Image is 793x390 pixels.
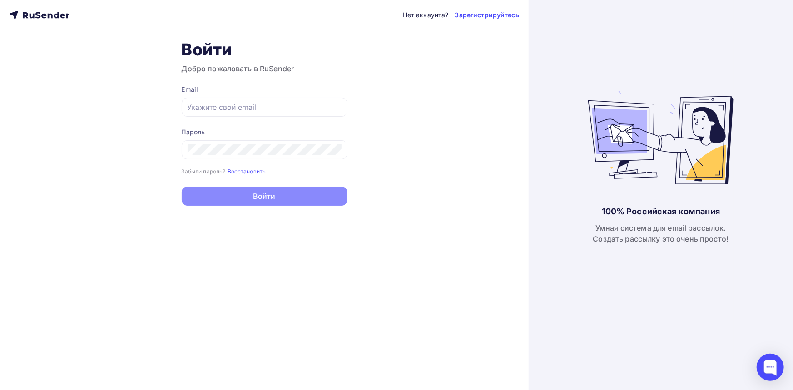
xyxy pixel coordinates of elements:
[182,128,347,137] div: Пароль
[182,187,347,206] button: Войти
[182,85,347,94] div: Email
[182,63,347,74] h3: Добро пожаловать в RuSender
[455,10,519,20] a: Зарегистрируйтесь
[602,206,720,217] div: 100% Российская компания
[403,10,449,20] div: Нет аккаунта?
[593,222,729,244] div: Умная система для email рассылок. Создать рассылку это очень просто!
[228,168,266,175] small: Восстановить
[188,102,342,113] input: Укажите свой email
[228,167,266,175] a: Восстановить
[182,168,226,175] small: Забыли пароль?
[182,39,347,59] h1: Войти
